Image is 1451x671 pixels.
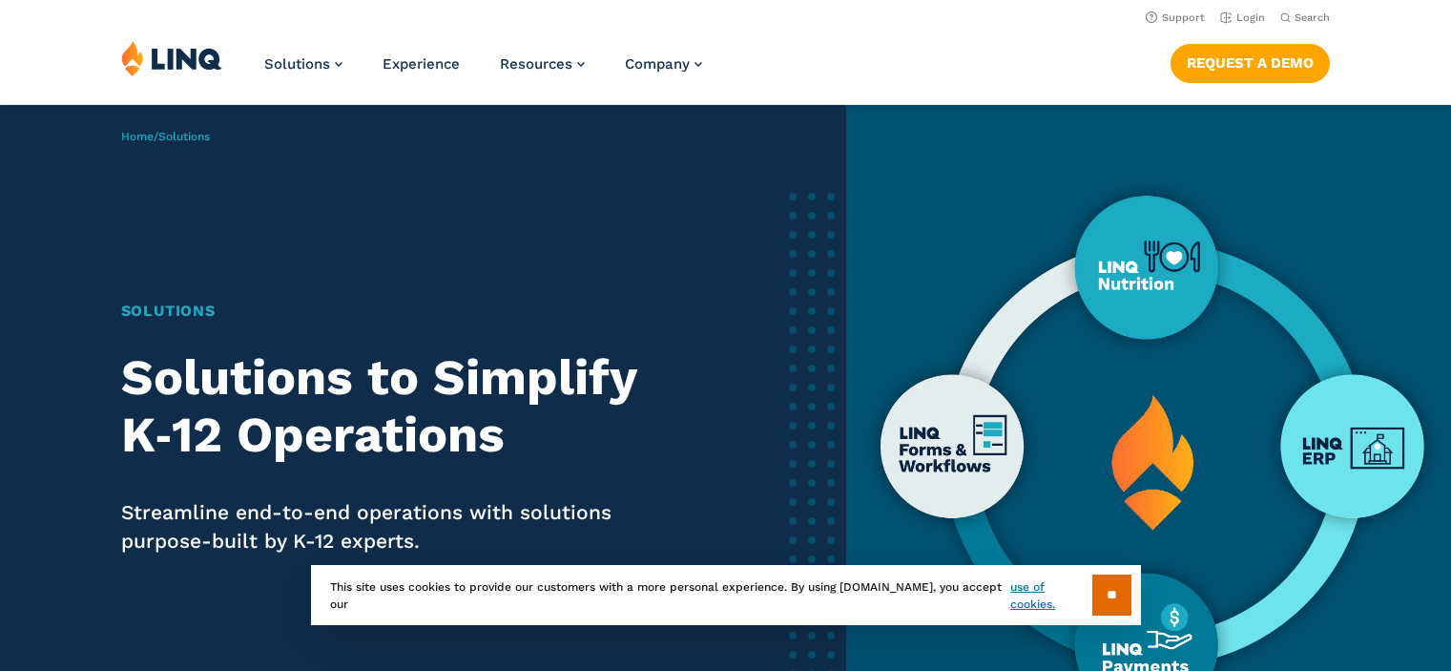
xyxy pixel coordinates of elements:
[1171,40,1330,82] nav: Button Navigation
[121,130,154,143] a: Home
[264,55,342,73] a: Solutions
[1010,578,1091,613] a: use of cookies.
[500,55,572,73] span: Resources
[121,130,210,143] span: /
[264,55,330,73] span: Solutions
[625,55,702,73] a: Company
[1280,10,1330,25] button: Open Search Bar
[121,498,693,556] p: Streamline end-to-end operations with solutions purpose-built by K-12 experts.
[158,130,210,143] span: Solutions
[121,300,693,323] h1: Solutions
[1220,11,1265,24] a: Login
[383,55,460,73] a: Experience
[121,349,693,464] h2: Solutions to Simplify K‑12 Operations
[500,55,585,73] a: Resources
[1171,44,1330,82] a: Request a Demo
[264,40,702,103] nav: Primary Navigation
[1146,11,1205,24] a: Support
[1295,11,1330,24] span: Search
[625,55,690,73] span: Company
[311,565,1141,625] div: This site uses cookies to provide our customers with a more personal experience. By using [DOMAIN...
[121,40,222,76] img: LINQ | K‑12 Software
